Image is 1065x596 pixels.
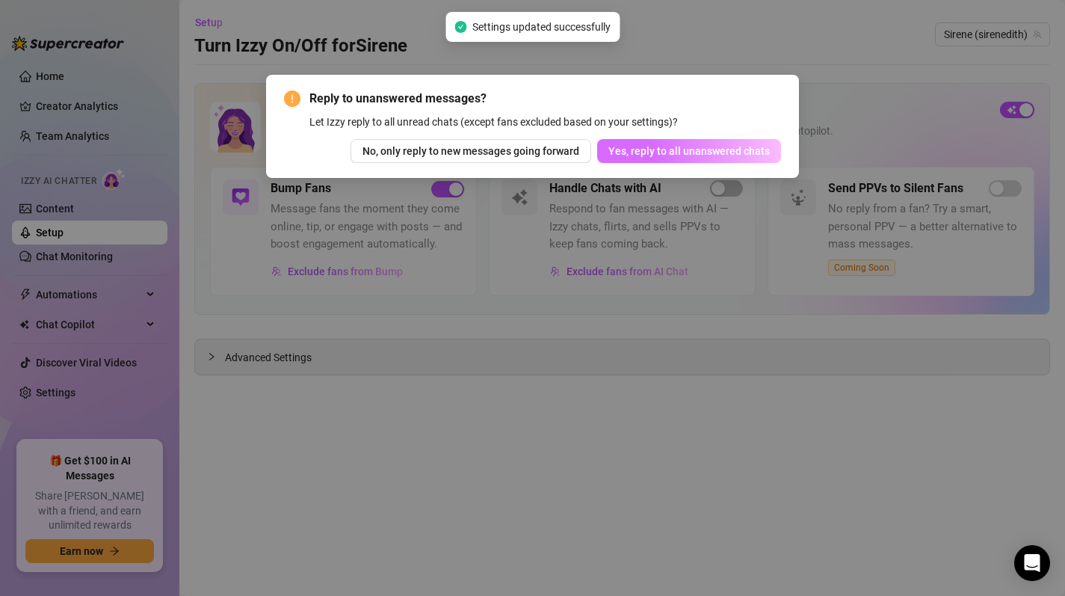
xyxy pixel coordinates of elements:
span: Settings updated successfully [472,19,611,35]
button: No, only reply to new messages going forward [351,139,591,163]
span: Reply to unanswered messages? [309,90,781,108]
span: exclamation-circle [284,90,300,107]
span: check-circle [454,21,466,33]
span: No, only reply to new messages going forward [362,145,579,157]
span: Yes, reply to all unanswered chats [608,145,770,157]
div: Open Intercom Messenger [1014,545,1050,581]
div: Let Izzy reply to all unread chats (except fans excluded based on your settings)? [309,114,781,130]
button: Yes, reply to all unanswered chats [597,139,781,163]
